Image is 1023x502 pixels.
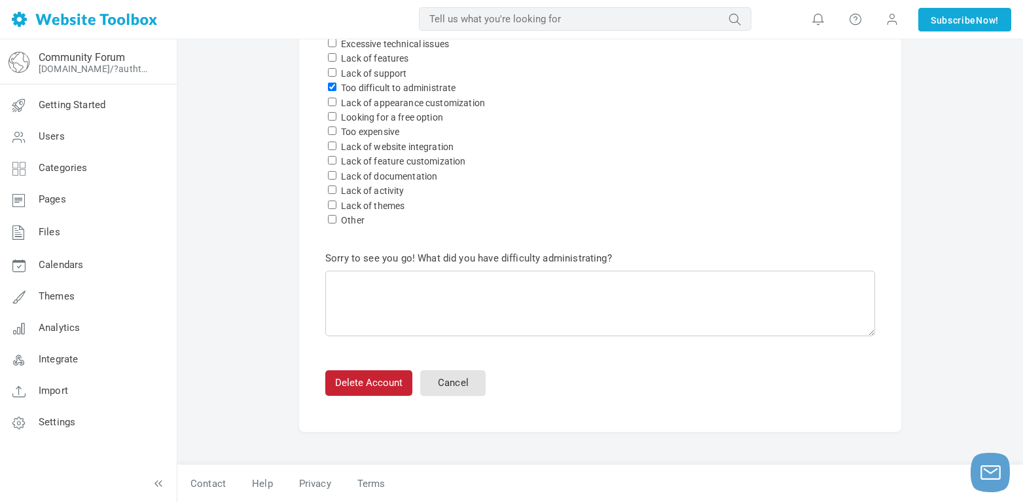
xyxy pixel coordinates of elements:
label: Excessive technical issues [341,39,449,49]
span: Now! [976,13,999,28]
label: Other [341,215,365,225]
label: Lack of website integration [341,142,454,152]
button: Launch chat [971,453,1010,492]
input: Tell us what you're looking for [419,7,751,31]
a: Cancel [420,370,486,396]
a: Contact [177,473,239,495]
label: Lack of features [341,53,408,64]
span: Themes [39,290,75,302]
span: Getting Started [39,99,105,111]
img: globe-icon.png [9,52,29,73]
a: SubscribeNow! [918,8,1011,31]
a: Community Forum [39,51,125,64]
label: Lack of themes [341,201,404,211]
span: Analytics [39,322,80,334]
label: Lack of support [341,68,406,79]
span: Integrate [39,353,78,365]
span: Users [39,130,65,142]
a: Help [239,473,286,495]
span: Categories [39,162,88,174]
span: Import [39,385,68,396]
span: Pages [39,193,66,205]
label: Lack of appearance customization [341,98,485,108]
a: [DOMAIN_NAME]/?authtoken=fe0184cb7c4d4e875188764505f884ef&rememberMe=1 [39,64,153,74]
button: Delete Account [325,370,412,396]
label: Lack of activity [341,185,404,196]
a: Terms [344,473,386,495]
a: Privacy [286,473,344,495]
span: Settings [39,416,75,428]
label: Too expensive [341,126,399,137]
label: Lack of feature customization [341,156,465,166]
label: Lack of documentation [341,171,437,182]
span: Calendars [39,259,83,271]
label: Too difficult to administrate [341,83,456,93]
span: Files [39,226,60,238]
label: Looking for a free option [341,112,443,123]
p: Sorry to see you go! What did you have difficulty administrating? [325,252,875,265]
